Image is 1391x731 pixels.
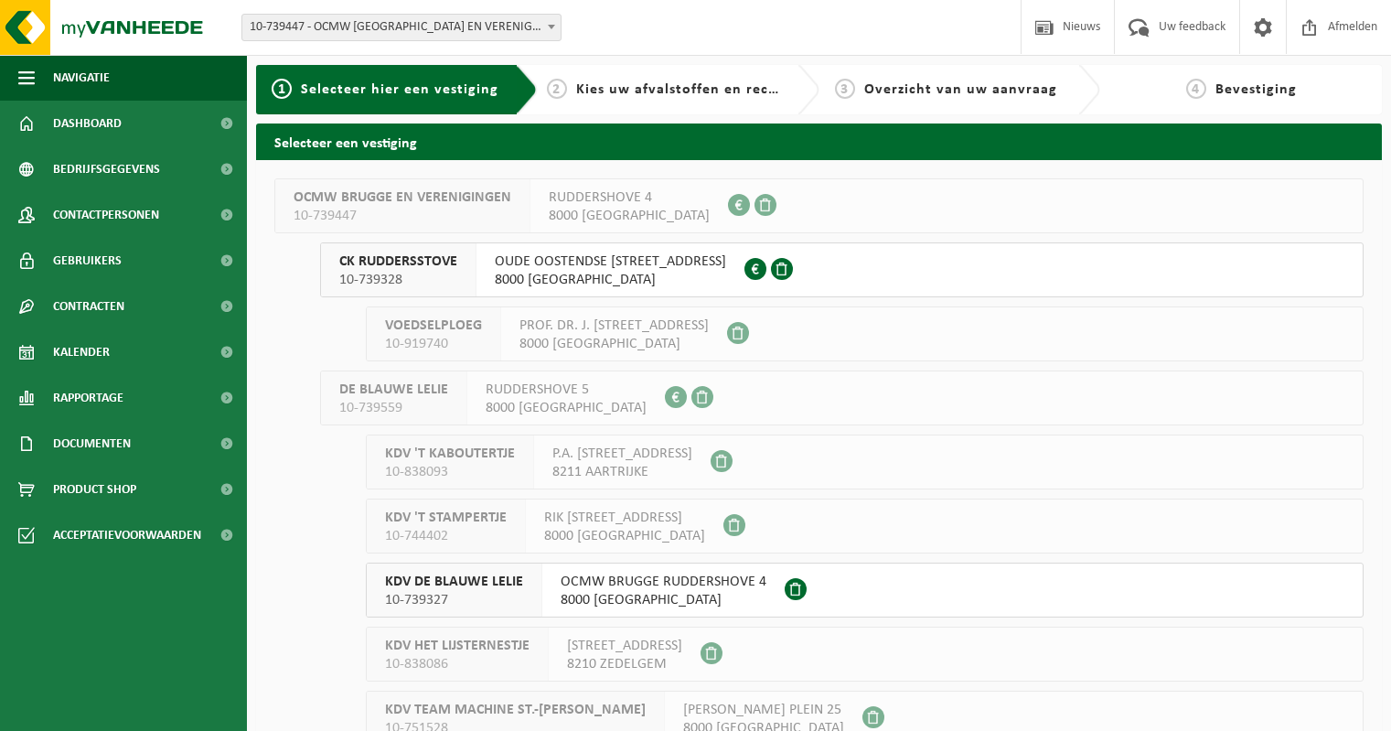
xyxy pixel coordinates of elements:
[339,271,457,289] span: 10-739328
[385,637,530,655] span: KDV HET LIJSTERNESTJE
[301,82,498,97] span: Selecteer hier een vestiging
[385,527,507,545] span: 10-744402
[294,207,511,225] span: 10-739447
[547,79,567,99] span: 2
[53,284,124,329] span: Contracten
[53,146,160,192] span: Bedrijfsgegevens
[256,124,1382,159] h2: Selecteer een vestiging
[385,509,507,527] span: KDV 'T STAMPERTJE
[552,445,692,463] span: P.A. [STREET_ADDRESS]
[552,463,692,481] span: 8211 AARTRIJKE
[864,82,1057,97] span: Overzicht van uw aanvraag
[339,399,448,417] span: 10-739559
[53,329,110,375] span: Kalender
[339,381,448,399] span: DE BLAUWE LELIE
[53,101,122,146] span: Dashboard
[385,655,530,673] span: 10-838086
[53,55,110,101] span: Navigatie
[385,573,523,591] span: KDV DE BLAUWE LELIE
[544,509,705,527] span: RIK [STREET_ADDRESS]
[339,253,457,271] span: CK RUDDERSSTOVE
[385,463,515,481] span: 10-838093
[549,207,710,225] span: 8000 [GEOGRAPHIC_DATA]
[385,445,515,463] span: KDV 'T KABOUTERTJE
[683,701,844,719] span: [PERSON_NAME] PLEIN 25
[385,591,523,609] span: 10-739327
[53,192,159,238] span: Contactpersonen
[241,14,562,41] span: 10-739447 - OCMW BRUGGE EN VERENIGINGEN - BRUGGE
[519,317,709,335] span: PROF. DR. J. [STREET_ADDRESS]
[53,238,122,284] span: Gebruikers
[486,381,647,399] span: RUDDERSHOVE 5
[519,335,709,353] span: 8000 [GEOGRAPHIC_DATA]
[366,563,1364,618] button: KDV DE BLAUWE LELIE 10-739327 OCMW BRUGGE RUDDERSHOVE 48000 [GEOGRAPHIC_DATA]
[561,573,766,591] span: OCMW BRUGGE RUDDERSHOVE 4
[576,82,828,97] span: Kies uw afvalstoffen en recipiënten
[320,242,1364,297] button: CK RUDDERSSTOVE 10-739328 OUDE OOSTENDSE [STREET_ADDRESS]8000 [GEOGRAPHIC_DATA]
[1186,79,1206,99] span: 4
[53,512,201,558] span: Acceptatievoorwaarden
[495,271,726,289] span: 8000 [GEOGRAPHIC_DATA]
[272,79,292,99] span: 1
[385,317,482,335] span: VOEDSELPLOEG
[486,399,647,417] span: 8000 [GEOGRAPHIC_DATA]
[835,79,855,99] span: 3
[53,421,131,467] span: Documenten
[53,467,136,512] span: Product Shop
[544,527,705,545] span: 8000 [GEOGRAPHIC_DATA]
[1215,82,1297,97] span: Bevestiging
[567,637,682,655] span: [STREET_ADDRESS]
[242,15,561,40] span: 10-739447 - OCMW BRUGGE EN VERENIGINGEN - BRUGGE
[561,591,766,609] span: 8000 [GEOGRAPHIC_DATA]
[294,188,511,207] span: OCMW BRUGGE EN VERENIGINGEN
[567,655,682,673] span: 8210 ZEDELGEM
[549,188,710,207] span: RUDDERSHOVE 4
[495,253,726,271] span: OUDE OOSTENDSE [STREET_ADDRESS]
[53,375,123,421] span: Rapportage
[385,701,646,719] span: KDV TEAM MACHINE ST.-[PERSON_NAME]
[385,335,482,353] span: 10-919740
